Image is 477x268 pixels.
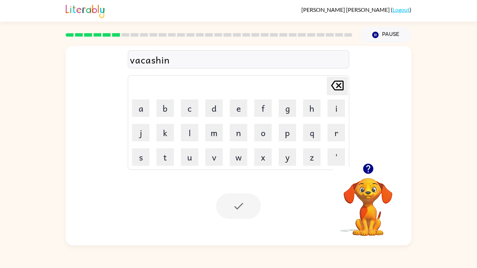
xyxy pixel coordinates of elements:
[254,124,272,141] button: o
[230,99,247,117] button: e
[301,6,411,13] div: ( )
[230,124,247,141] button: n
[279,124,296,141] button: p
[303,99,321,117] button: h
[130,52,347,67] div: vacashin
[132,99,149,117] button: a
[328,148,345,166] button: '
[254,99,272,117] button: f
[181,124,198,141] button: l
[333,167,403,237] video: Your browser must support playing .mp4 files to use Literably. Please try using another browser.
[301,6,391,13] span: [PERSON_NAME] [PERSON_NAME]
[181,148,198,166] button: u
[205,99,223,117] button: d
[254,148,272,166] button: x
[392,6,410,13] a: Logout
[156,148,174,166] button: t
[132,124,149,141] button: j
[156,99,174,117] button: b
[279,148,296,166] button: y
[205,148,223,166] button: v
[303,148,321,166] button: z
[132,148,149,166] button: s
[230,148,247,166] button: w
[279,99,296,117] button: g
[303,124,321,141] button: q
[156,124,174,141] button: k
[328,99,345,117] button: i
[361,27,411,43] button: Pause
[181,99,198,117] button: c
[66,3,104,18] img: Literably
[205,124,223,141] button: m
[328,124,345,141] button: r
